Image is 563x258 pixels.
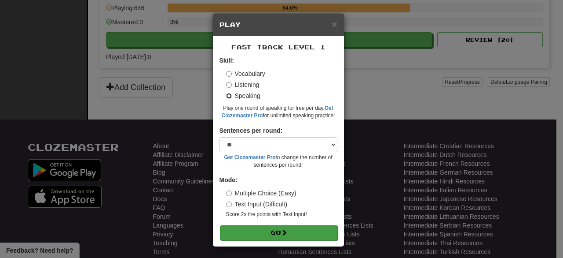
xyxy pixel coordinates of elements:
label: Text Input (Difficult) [226,200,288,209]
label: Vocabulary [226,69,265,78]
button: Go [220,225,338,240]
strong: Mode: [219,176,238,183]
small: Play one round of speaking for free per day. for unlimited speaking practice! [219,105,337,120]
input: Vocabulary [226,71,232,77]
h5: Play [219,20,337,29]
button: Close [332,19,337,29]
span: × [332,19,337,29]
label: Multiple Choice (Easy) [226,189,296,198]
input: Multiple Choice (Easy) [226,191,232,196]
label: Speaking [226,91,260,100]
label: Sentences per round: [219,126,283,135]
small: Score 2x the points with Text Input ! [226,211,337,218]
label: Listening [226,80,260,89]
input: Text Input (Difficult) [226,202,232,207]
input: Speaking [226,93,232,99]
input: Listening [226,82,232,88]
a: Get Clozemaster Pro [224,154,276,161]
strong: Skill: [219,57,234,64]
span: Fast Track Level 1 [231,43,325,51]
small: to change the number of sentences per round! [219,154,337,169]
